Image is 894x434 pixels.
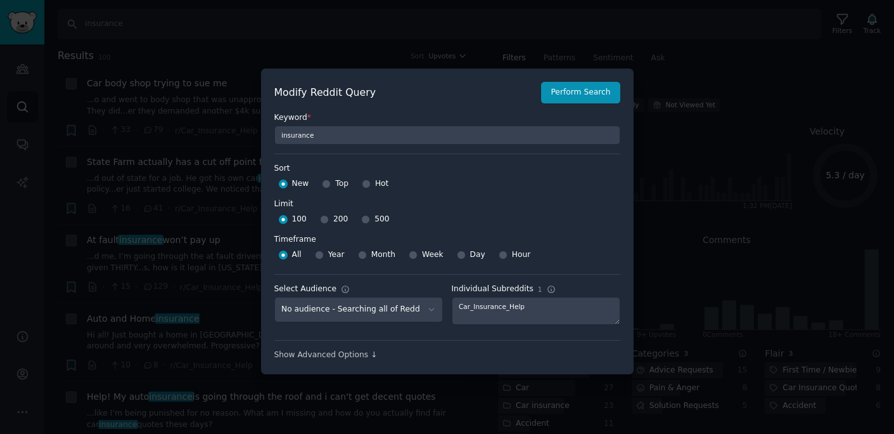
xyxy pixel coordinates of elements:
span: Hot [375,178,389,190]
input: Keyword to search on Reddit [274,126,620,145]
label: Keyword [274,112,620,124]
label: Individual Subreddits [452,284,620,295]
label: Timeframe [274,230,620,246]
span: 1 [538,285,542,294]
div: Limit [274,199,293,210]
span: Year [328,249,345,261]
span: 200 [333,214,348,225]
div: Select Audience [274,284,337,295]
label: Sort [274,163,620,174]
span: Day [470,249,485,261]
span: 500 [374,214,389,225]
textarea: Car_Insurance_Help [452,297,620,325]
span: Month [371,249,395,261]
span: 100 [292,214,307,225]
span: New [292,178,309,190]
span: All [292,249,302,261]
span: Top [335,178,348,190]
button: Perform Search [541,82,620,103]
div: Show Advanced Options ↓ [274,350,620,361]
span: Week [422,249,444,261]
h2: Modify Reddit Query [274,85,535,101]
span: Hour [512,249,531,261]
